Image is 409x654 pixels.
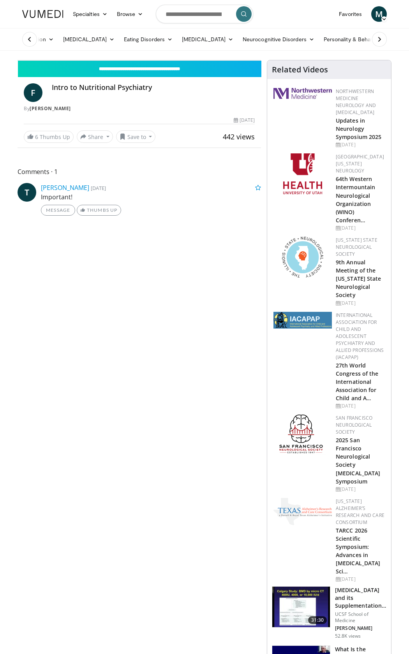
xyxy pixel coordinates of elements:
[68,6,112,22] a: Specialties
[336,237,377,257] a: [US_STATE] State Neurological Society
[41,183,89,192] a: [PERSON_NAME]
[371,6,387,22] a: M
[18,183,36,202] a: T
[334,6,367,22] a: Favorites
[116,130,156,143] button: Save to
[77,205,121,216] a: Thumbs Up
[22,10,63,18] img: VuMedi Logo
[223,132,255,141] span: 442 views
[336,175,375,224] a: 64th Western Intermountain Neurological Organization (WINO) Conferen…
[24,83,42,102] a: F
[24,105,255,112] div: By
[336,88,376,116] a: Northwestern Medicine Neurology and [MEDICAL_DATA]
[273,498,332,525] img: c78a2266-bcdd-4805-b1c2-ade407285ecb.png.150x105_q85_autocrop_double_scale_upscale_version-0.2.png
[336,225,385,232] div: [DATE]
[279,415,326,455] img: ad8adf1f-d405-434e-aebe-ebf7635c9b5d.png.150x105_q85_autocrop_double_scale_upscale_version-0.2.png
[41,192,261,202] p: Important!
[273,88,332,99] img: 2a462fb6-9365-492a-ac79-3166a6f924d8.png.150x105_q85_autocrop_double_scale_upscale_version-0.2.jpg
[156,5,253,23] input: Search topics, interventions
[282,237,323,278] img: 71a8b48c-8850-4916-bbdd-e2f3ccf11ef9.png.150x105_q85_autocrop_double_scale_upscale_version-0.2.png
[336,312,384,360] a: International Association for Child and Adolescent Psychiatry and Allied Professions (IACAPAP)
[336,436,380,485] a: 2025 San Francisco Neurological Society [MEDICAL_DATA] Symposium
[272,65,328,74] h4: Related Videos
[52,83,255,92] h4: Intro to Nutritional Psychiatry
[336,498,384,526] a: [US_STATE] Alzheimer’s Research and Care Consortium
[273,312,332,329] img: 2a9917ce-aac2-4f82-acde-720e532d7410.png.150x105_q85_autocrop_double_scale_upscale_version-0.2.png
[77,130,113,143] button: Share
[234,117,255,124] div: [DATE]
[238,32,319,47] a: Neurocognitive Disorders
[35,133,38,141] span: 6
[24,131,74,143] a: 6 Thumbs Up
[30,105,71,112] a: [PERSON_NAME]
[336,258,381,299] a: 9th Annual Meeting of the [US_STATE] State Neurological Society
[336,362,379,402] a: 27th World Congress of the International Association for Child and A…
[272,587,330,627] img: 4bb25b40-905e-443e-8e37-83f056f6e86e.150x105_q85_crop-smart_upscale.jpg
[336,153,384,174] a: [GEOGRAPHIC_DATA][US_STATE] Neurology
[335,625,386,631] p: [PERSON_NAME]
[18,167,261,177] span: Comments 1
[336,141,385,148] div: [DATE]
[336,576,385,583] div: [DATE]
[283,153,322,194] img: f6362829-b0a3-407d-a044-59546adfd345.png.150x105_q85_autocrop_double_scale_upscale_version-0.2.png
[336,403,385,410] div: [DATE]
[58,32,119,47] a: [MEDICAL_DATA]
[335,633,361,639] p: 52.8K views
[336,300,385,307] div: [DATE]
[112,6,148,22] a: Browse
[335,586,386,610] h3: [MEDICAL_DATA] and its Supplementation: Where is the Evidence and Should …
[41,205,75,216] a: Message
[119,32,177,47] a: Eating Disorders
[91,185,106,192] small: [DATE]
[177,32,238,47] a: [MEDICAL_DATA]
[272,586,386,639] a: 31:30 [MEDICAL_DATA] and its Supplementation: Where is the Evidence and Should … UCSF School of M...
[336,527,380,575] a: TARCC 2026 Scientific Symposium: Advances in [MEDICAL_DATA] Sci…
[336,486,385,493] div: [DATE]
[308,616,327,624] span: 31:30
[336,117,381,141] a: Updates in Neurology Symposium 2025
[336,415,372,435] a: San Francisco Neurological Society
[335,611,386,624] p: UCSF School of Medicine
